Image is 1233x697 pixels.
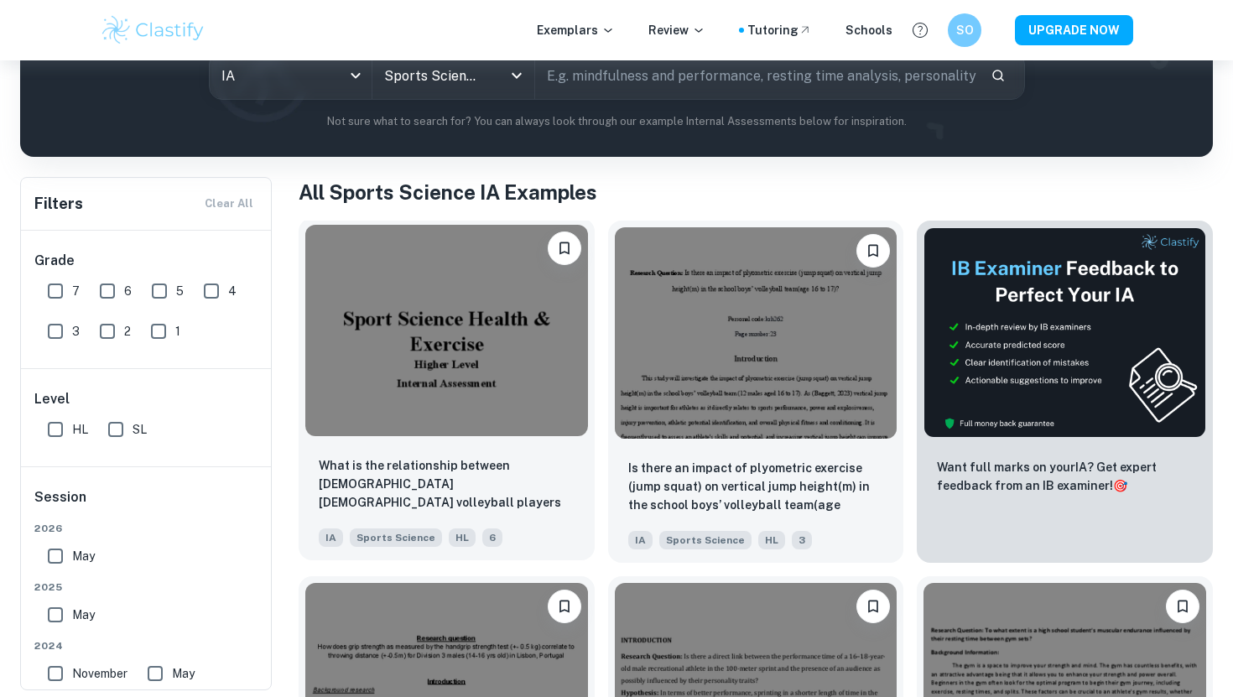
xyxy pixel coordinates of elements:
span: 2026 [34,521,259,536]
span: 5 [176,282,184,300]
span: 6 [482,528,502,547]
span: IA [319,528,343,547]
span: May [72,547,95,565]
span: IA [628,531,653,549]
span: Sports Science [659,531,752,549]
p: Is there an impact of plyometric exercise (jump squat) on vertical jump height(m) in the school b... [628,459,884,516]
span: HL [758,531,785,549]
h6: Filters [34,192,83,216]
input: E.g. mindfulness and performance, resting time analysis, personality and sport... [535,52,977,99]
h6: Session [34,487,259,521]
img: Sports Science IA example thumbnail: Is there an impact of plyometric exercis [615,227,897,439]
p: Exemplars [537,21,615,39]
h6: SO [955,21,975,39]
span: SL [133,420,147,439]
span: HL [449,528,476,547]
img: Clastify logo [100,13,206,47]
p: Want full marks on your IA ? Get expert feedback from an IB examiner! [937,458,1193,495]
p: Not sure what to search for? You can always look through our example Internal Assessments below f... [34,113,1199,130]
p: Review [648,21,705,39]
a: BookmarkIs there an impact of plyometric exercise (jump squat) on vertical jump height(m) in the ... [608,221,904,563]
h1: All Sports Science IA Examples [299,177,1213,207]
span: 7 [72,282,80,300]
button: Bookmark [856,234,890,268]
button: UPGRADE NOW [1015,15,1133,45]
button: Bookmark [1166,590,1199,623]
button: Help and Feedback [906,16,934,44]
span: 3 [72,322,80,341]
img: Sports Science IA example thumbnail: What is the relationship between 15–16-y [305,225,588,436]
h6: Grade [34,251,259,271]
h6: Level [34,389,259,409]
a: ThumbnailWant full marks on yourIA? Get expert feedback from an IB examiner! [917,221,1213,563]
span: 🎯 [1113,479,1127,492]
span: 6 [124,282,132,300]
span: 2024 [34,638,259,653]
a: BookmarkWhat is the relationship between 15–16-year-old male volleyball players lower-body power ... [299,221,595,563]
span: Sports Science [350,528,442,547]
button: Bookmark [548,231,581,265]
span: May [172,664,195,683]
span: 2025 [34,580,259,595]
button: Bookmark [548,590,581,623]
span: 1 [175,322,180,341]
span: 2 [124,322,131,341]
span: May [72,606,95,624]
span: 4 [228,282,237,300]
img: Thumbnail [923,227,1206,438]
a: Schools [845,21,892,39]
div: IA [210,52,372,99]
span: HL [72,420,88,439]
a: Tutoring [747,21,812,39]
button: Open [505,64,528,87]
p: What is the relationship between 15–16-year-old male volleyball players lower-body power (legs) m... [319,456,575,513]
button: SO [948,13,981,47]
span: November [72,664,127,683]
button: Search [984,61,1012,90]
span: 3 [792,531,812,549]
button: Bookmark [856,590,890,623]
